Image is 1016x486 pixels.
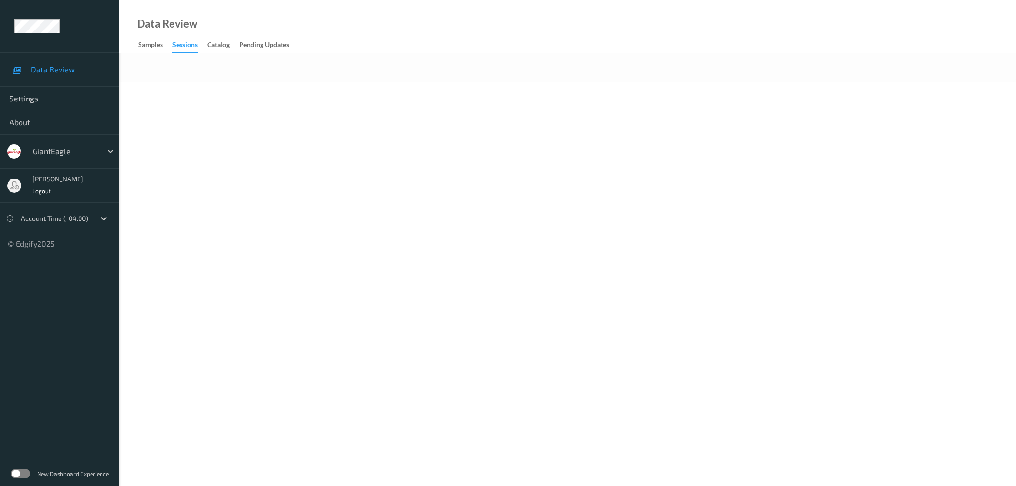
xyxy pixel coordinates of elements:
div: Data Review [137,19,197,29]
a: Pending Updates [239,39,299,52]
div: Sessions [172,40,198,53]
a: Catalog [207,39,239,52]
a: Sessions [172,39,207,53]
div: Samples [138,40,163,52]
a: Samples [138,39,172,52]
div: Catalog [207,40,230,52]
div: Pending Updates [239,40,289,52]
